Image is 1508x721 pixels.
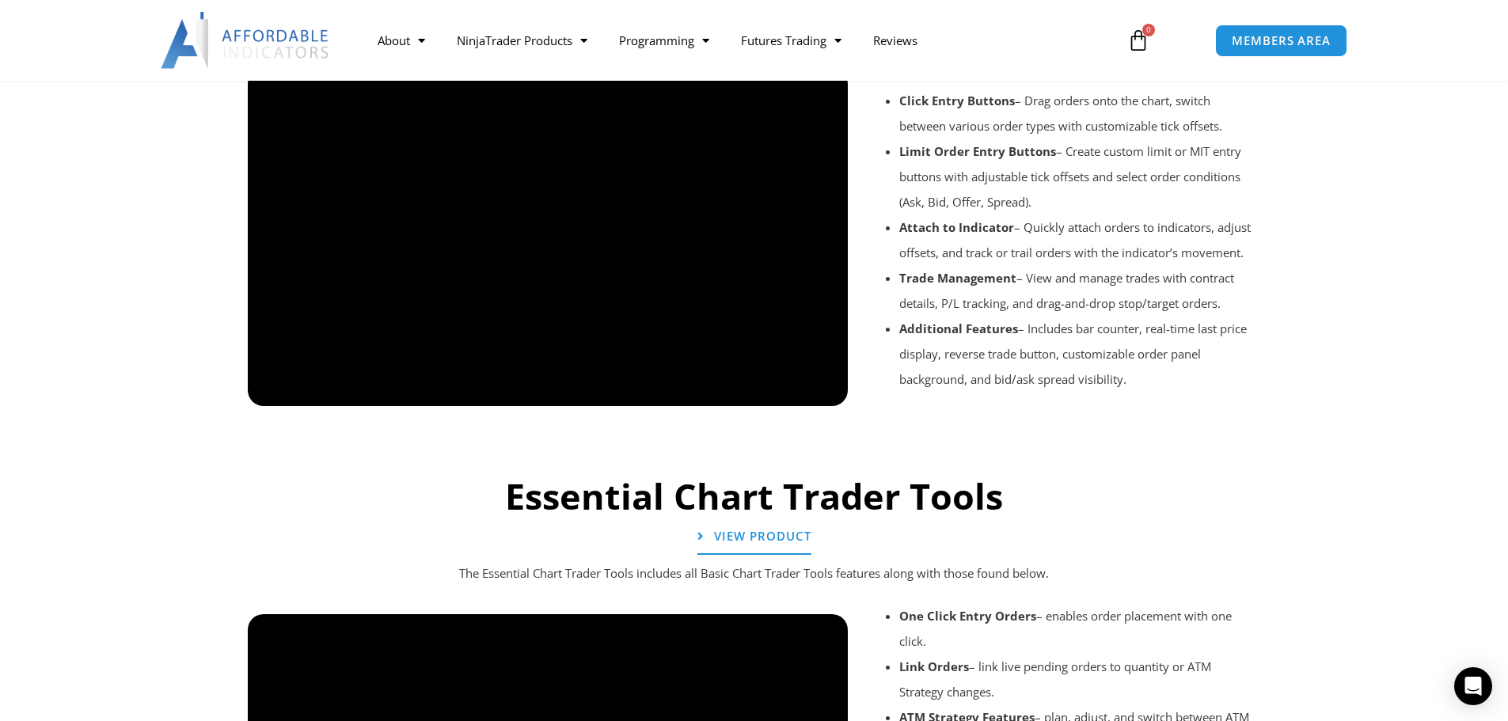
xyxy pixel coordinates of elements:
li: – link live pending orders to quantity or ATM Strategy changes. [899,654,1259,704]
strong: Link Orders [899,658,969,674]
a: NinjaTrader Products [441,22,603,59]
a: Programming [603,22,725,59]
li: – View and manage trades with contract details, P/L tracking, and drag-and-drop stop/target orders. [899,265,1259,316]
strong: Attach to Indicator [899,219,1014,235]
p: The Essential Chart Trader Tools includes all Basic Chart Trader Tools features along with those ... [279,563,1229,585]
a: View Product [697,519,811,555]
h2: Essential Chart Trader Tools [240,473,1269,520]
a: MEMBERS AREA [1215,25,1347,57]
img: LogoAI | Affordable Indicators – NinjaTrader [161,12,331,69]
strong: Limit Order Entry Buttons [899,143,1056,159]
div: Open Intercom Messenger [1454,667,1492,705]
li: – Drag orders onto the chart, switch between various order types with customizable tick offsets. [899,88,1259,139]
strong: One Click Entry Orders [899,608,1036,624]
a: Futures Trading [725,22,857,59]
li: – Create custom limit or MIT entry buttons with adjustable tick offsets and select order conditio... [899,139,1259,214]
a: About [362,22,441,59]
span: MEMBERS AREA [1232,35,1331,47]
li: – Quickly attach orders to indicators, adjust offsets, and track or trail orders with the indicat... [899,214,1259,265]
strong: Click Entry Buttons [899,93,1015,108]
strong: Trade Management [899,270,1016,286]
span: 0 [1142,24,1155,36]
nav: Menu [362,22,1109,59]
li: – enables order placement with one click. [899,603,1259,654]
a: 0 [1103,17,1173,63]
strong: Additional Features [899,321,1018,336]
a: Reviews [857,22,933,59]
span: View Product [714,530,811,542]
li: – Includes bar counter, real-time last price display, reverse trade button, customizable order pa... [899,316,1259,392]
